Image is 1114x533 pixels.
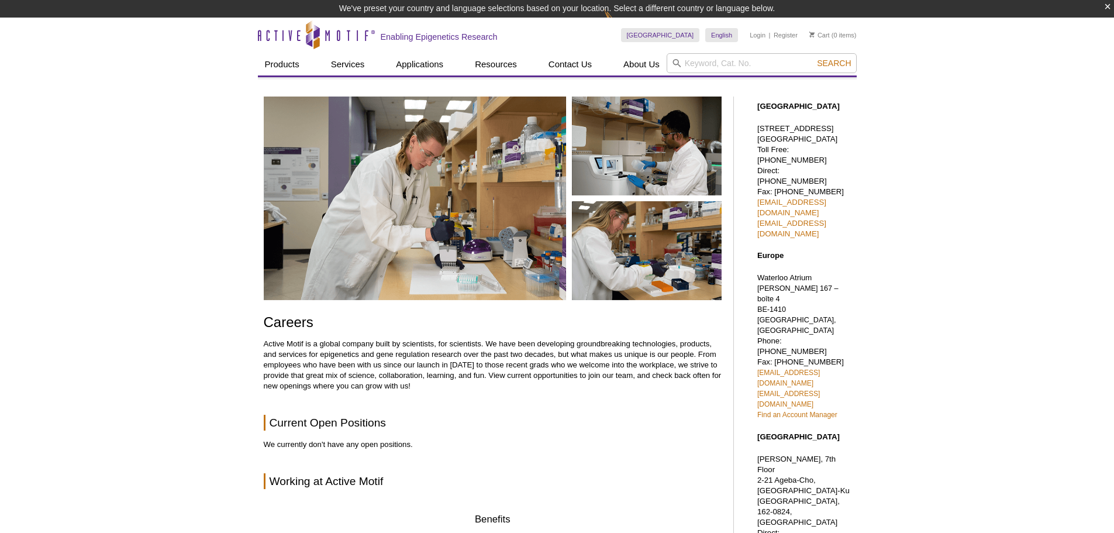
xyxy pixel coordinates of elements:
[757,198,826,217] a: [EMAIL_ADDRESS][DOMAIN_NAME]
[264,97,722,300] img: Careers at Active Motif
[757,369,820,387] a: [EMAIL_ADDRESS][DOMAIN_NAME]
[616,53,667,75] a: About Us
[813,58,854,68] button: Search
[757,411,837,419] a: Find an Account Manager
[809,32,815,37] img: Your Cart
[757,390,820,408] a: [EMAIL_ADDRESS][DOMAIN_NAME]
[667,53,857,73] input: Keyword, Cat. No.
[264,339,722,391] p: Active Motif is a global company built by scientists, for scientists. We have been developing gro...
[264,415,722,431] h2: Current Open Positions
[809,31,830,39] a: Cart
[809,28,857,42] li: (0 items)
[774,31,798,39] a: Register
[264,473,722,489] h2: Working at Active Motif
[750,31,765,39] a: Login
[757,273,851,420] p: Waterloo Atrium Phone: [PHONE_NUMBER] Fax: [PHONE_NUMBER]
[817,59,851,68] span: Search
[381,32,498,42] h2: Enabling Epigenetics Research
[757,102,840,111] strong: [GEOGRAPHIC_DATA]
[324,53,372,75] a: Services
[264,439,722,450] p: We currently don't have any open positions.
[264,513,722,527] h3: Benefits
[542,53,599,75] a: Contact Us
[604,9,635,36] img: Change Here
[468,53,524,75] a: Resources
[258,53,306,75] a: Products
[757,432,840,441] strong: [GEOGRAPHIC_DATA]
[621,28,700,42] a: [GEOGRAPHIC_DATA]
[757,251,784,260] strong: Europe
[757,123,851,239] p: [STREET_ADDRESS] [GEOGRAPHIC_DATA] Toll Free: [PHONE_NUMBER] Direct: [PHONE_NUMBER] Fax: [PHONE_N...
[757,284,839,335] span: [PERSON_NAME] 167 – boîte 4 BE-1410 [GEOGRAPHIC_DATA], [GEOGRAPHIC_DATA]
[769,28,771,42] li: |
[757,219,826,238] a: [EMAIL_ADDRESS][DOMAIN_NAME]
[705,28,738,42] a: English
[264,315,722,332] h1: Careers
[389,53,450,75] a: Applications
